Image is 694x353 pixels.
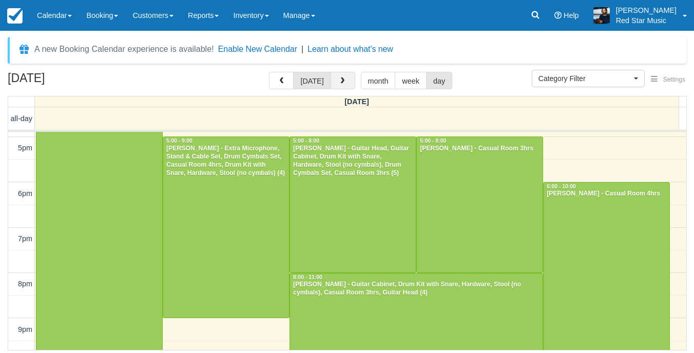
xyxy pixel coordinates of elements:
[7,8,23,24] img: checkfront-main-nav-mini-logo.png
[564,11,579,19] span: Help
[18,189,32,198] span: 6pm
[416,136,543,272] a: 5:00 - 8:00[PERSON_NAME] - Casual Room 3hrs
[34,43,214,55] div: A new Booking Calendar experience is available!
[18,144,32,152] span: 5pm
[163,136,290,318] a: 5:00 - 9:00[PERSON_NAME] - Extra Microphone, Stand & Cable Set, Drum Cymbals Set, Casual Room 4hr...
[532,70,645,87] button: Category Filter
[361,72,396,89] button: month
[293,72,331,89] button: [DATE]
[166,145,286,178] div: [PERSON_NAME] - Extra Microphone, Stand & Cable Set, Drum Cymbals Set, Casual Room 4hrs, Drum Kit...
[593,7,610,24] img: A1
[18,234,32,243] span: 7pm
[546,190,667,198] div: [PERSON_NAME] - Casual Room 4hrs
[293,281,540,297] div: [PERSON_NAME] - Guitar Cabinet, Drum Kit with Snare, Hardware, Stool (no cymbals), Casual Room 3h...
[344,97,369,106] span: [DATE]
[663,76,685,83] span: Settings
[11,114,32,123] span: all-day
[8,72,138,91] h2: [DATE]
[616,15,677,26] p: Red Star Music
[301,45,303,53] span: |
[290,136,416,272] a: 5:00 - 8:00[PERSON_NAME] - Guitar Head, Guitar Cabinet, Drum Kit with Snare, Hardware, Stool (no ...
[616,5,677,15] p: [PERSON_NAME]
[547,184,576,189] span: 6:00 - 10:00
[18,280,32,288] span: 8pm
[293,138,319,144] span: 5:00 - 8:00
[426,72,452,89] button: day
[645,72,691,87] button: Settings
[307,45,393,53] a: Learn about what's new
[218,44,297,54] button: Enable New Calendar
[419,145,540,153] div: [PERSON_NAME] - Casual Room 3hrs
[395,72,427,89] button: week
[554,12,562,19] i: Help
[18,325,32,334] span: 9pm
[538,73,631,84] span: Category Filter
[293,145,413,178] div: [PERSON_NAME] - Guitar Head, Guitar Cabinet, Drum Kit with Snare, Hardware, Stool (no cymbals), D...
[166,138,192,144] span: 5:00 - 9:00
[293,274,322,280] span: 8:00 - 11:00
[420,138,446,144] span: 5:00 - 8:00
